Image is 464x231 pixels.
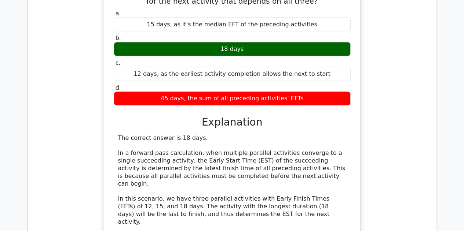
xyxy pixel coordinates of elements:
div: 15 days, as it's the median EFT of the preceding activities [114,18,351,32]
h3: Explanation [118,116,346,128]
span: d. [116,84,121,91]
div: 12 days, as the earliest activity completion allows the next to start [114,67,351,81]
span: b. [116,34,121,41]
span: a. [116,10,121,17]
div: 18 days [114,42,351,56]
span: c. [116,59,121,66]
div: 45 days, the sum of all preceding activities' EFTs [114,92,351,106]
